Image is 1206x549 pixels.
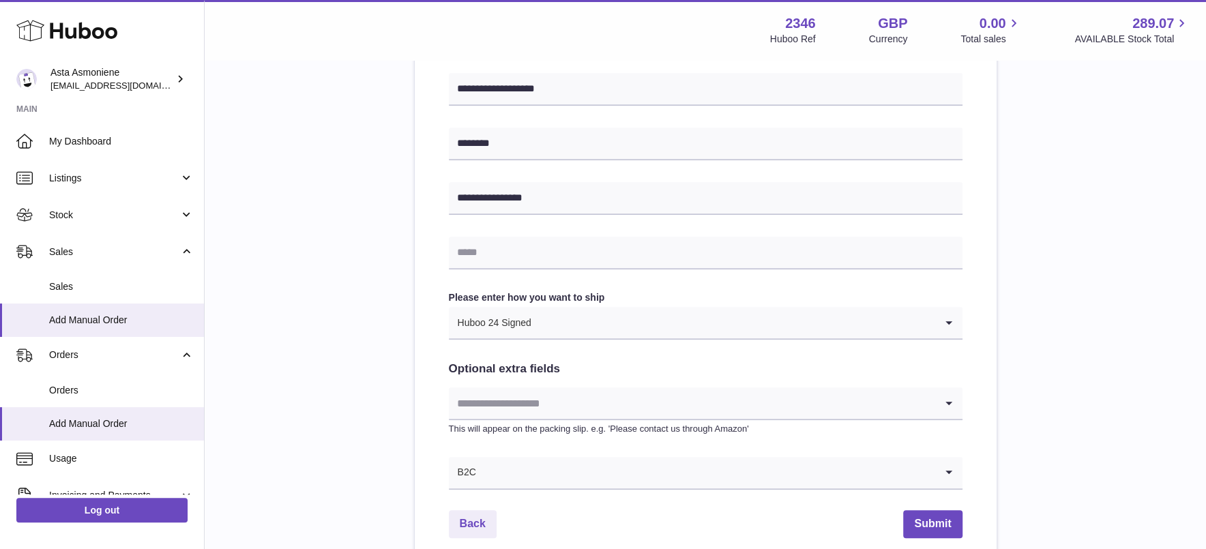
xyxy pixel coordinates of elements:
[477,457,935,488] input: Search for option
[869,33,908,46] div: Currency
[903,510,962,538] button: Submit
[960,14,1021,46] a: 0.00 Total sales
[449,307,532,338] span: Huboo 24 Signed
[1074,14,1190,46] a: 289.07 AVAILABLE Stock Total
[532,307,935,338] input: Search for option
[49,314,194,327] span: Add Manual Order
[49,135,194,148] span: My Dashboard
[1132,14,1174,33] span: 289.07
[785,14,816,33] strong: 2346
[49,452,194,465] span: Usage
[49,209,179,222] span: Stock
[770,33,816,46] div: Huboo Ref
[449,307,962,340] div: Search for option
[449,457,477,488] span: B2C
[449,387,962,420] div: Search for option
[49,417,194,430] span: Add Manual Order
[50,80,201,91] span: [EMAIL_ADDRESS][DOMAIN_NAME]
[449,291,962,304] label: Please enter how you want to ship
[449,361,962,377] h2: Optional extra fields
[980,14,1006,33] span: 0.00
[49,280,194,293] span: Sales
[449,423,962,435] p: This will appear on the packing slip. e.g. 'Please contact us through Amazon'
[449,457,962,490] div: Search for option
[449,387,935,419] input: Search for option
[449,510,497,538] a: Back
[960,33,1021,46] span: Total sales
[49,384,194,397] span: Orders
[1074,33,1190,46] span: AVAILABLE Stock Total
[16,498,188,522] a: Log out
[49,172,179,185] span: Listings
[16,69,37,89] img: onlyipsales@gmail.com
[50,66,173,92] div: Asta Asmoniene
[49,489,179,502] span: Invoicing and Payments
[49,246,179,258] span: Sales
[49,348,179,361] span: Orders
[878,14,907,33] strong: GBP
